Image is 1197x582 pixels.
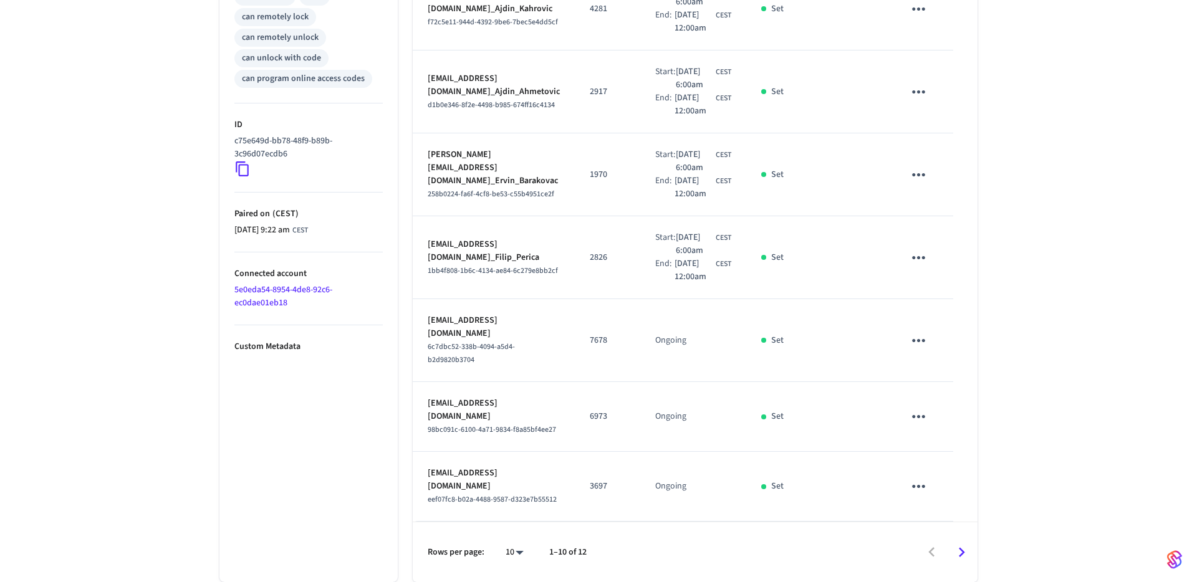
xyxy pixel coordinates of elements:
span: d1b0e346-8f2e-4498-b985-674ff16c4134 [428,100,555,110]
div: Europe/Sarajevo [234,224,308,237]
a: 5e0eda54-8954-4de8-92c6-ec0dae01eb18 [234,284,332,309]
span: 6c7dbc52-338b-4094-a5d4-b2d9820b3704 [428,341,515,365]
div: End: [655,92,675,118]
div: Europe/Sarajevo [675,92,731,118]
p: 2917 [590,85,625,98]
p: 3697 [590,480,625,493]
span: 98bc091c-6100-4a71-9834-f8a85bf4ee27 [428,424,556,435]
span: CEST [716,150,731,161]
span: 1bb4f808-1b6c-4134-ae84-6c279e8bb2cf [428,265,558,276]
span: CEST [716,93,731,104]
div: Start: [655,148,676,174]
span: [DATE] 6:00am [676,231,713,257]
span: [DATE] 9:22 am [234,224,290,237]
span: CEST [716,259,731,270]
span: [DATE] 12:00am [675,92,713,118]
span: [DATE] 12:00am [675,257,713,284]
span: [DATE] 12:00am [675,174,713,201]
div: Europe/Sarajevo [675,9,731,35]
p: 7678 [590,334,625,347]
div: 10 [499,543,529,561]
p: [EMAIL_ADDRESS][DOMAIN_NAME] [428,467,560,493]
span: f72c5e11-944d-4392-9be6-7bec5e4dd5cf [428,17,558,27]
p: [EMAIL_ADDRESS][DOMAIN_NAME] [428,314,560,340]
span: 258b0224-fa6f-4cf8-be53-c55b4951ce2f [428,189,554,199]
div: End: [655,257,675,284]
div: Europe/Sarajevo [676,65,731,92]
span: CEST [292,225,308,236]
p: Paired on [234,208,383,221]
p: Set [771,334,784,347]
p: [EMAIL_ADDRESS][DOMAIN_NAME] [428,397,560,423]
p: Connected account [234,267,383,280]
span: [DATE] 6:00am [676,148,713,174]
div: can unlock with code [242,52,321,65]
p: Set [771,85,784,98]
img: SeamLogoGradient.69752ec5.svg [1167,550,1182,570]
p: [EMAIL_ADDRESS][DOMAIN_NAME]_Ajdin_Ahmetovic [428,72,560,98]
p: Set [771,480,784,493]
p: 1–10 of 12 [549,546,587,559]
p: Set [771,2,784,16]
td: Ongoing [640,382,746,452]
div: Start: [655,231,676,257]
td: Ongoing [640,452,746,522]
p: Set [771,410,784,423]
div: can remotely unlock [242,31,319,44]
p: [PERSON_NAME][EMAIL_ADDRESS][DOMAIN_NAME]_Ervin_Barakovac [428,148,560,188]
p: Set [771,168,784,181]
div: Europe/Sarajevo [675,174,731,201]
div: can remotely lock [242,11,309,24]
td: Ongoing [640,299,746,382]
p: 4281 [590,2,625,16]
div: Europe/Sarajevo [676,148,731,174]
button: Go to next page [947,538,976,567]
p: 6973 [590,410,625,423]
p: 2826 [590,251,625,264]
div: can program online access codes [242,72,365,85]
p: Set [771,251,784,264]
div: Europe/Sarajevo [675,257,731,284]
span: CEST [716,67,731,78]
span: ( CEST ) [270,208,299,220]
span: CEST [716,10,731,21]
div: End: [655,174,675,201]
span: CEST [716,232,731,244]
div: Start: [655,65,676,92]
div: End: [655,9,675,35]
span: CEST [716,176,731,187]
p: c75e649d-bb78-48f9-b89b-3c96d07ecdb6 [234,135,378,161]
span: [DATE] 6:00am [676,65,713,92]
span: [DATE] 12:00am [675,9,713,35]
p: Custom Metadata [234,340,383,353]
p: 1970 [590,168,625,181]
p: ID [234,118,383,131]
p: Rows per page: [428,546,484,559]
p: [EMAIL_ADDRESS][DOMAIN_NAME]_Filip_Perica [428,238,560,264]
span: eef07fc8-b02a-4488-9587-d323e7b55512 [428,494,557,505]
div: Europe/Sarajevo [676,231,731,257]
